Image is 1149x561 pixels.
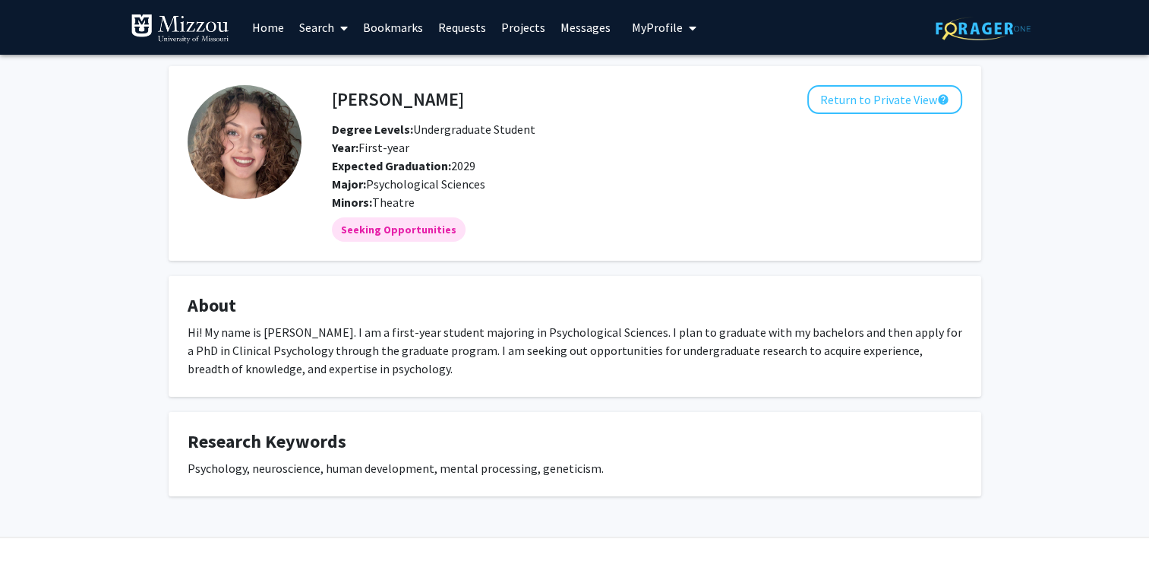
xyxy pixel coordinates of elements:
a: Projects [494,1,553,54]
a: Messages [553,1,618,54]
span: My Profile [632,20,683,35]
mat-chip: Seeking Opportunities [332,217,466,242]
img: University of Missouri Logo [131,14,229,44]
b: Degree Levels: [332,122,413,137]
div: Hi! My name is [PERSON_NAME]. I am a first-year student majoring in Psychological Sciences. I pla... [188,323,962,378]
b: Major: [332,176,366,192]
span: Theatre [372,195,415,210]
a: Requests [431,1,494,54]
a: Search [292,1,355,54]
div: Psychology, neuroscience, human development, mental processing, geneticism. [188,459,962,477]
h4: [PERSON_NAME] [332,85,464,113]
mat-icon: help [937,90,949,109]
a: Bookmarks [355,1,431,54]
span: Psychological Sciences [366,176,485,192]
button: Return to Private View [807,85,962,114]
b: Year: [332,140,358,155]
b: Minors: [332,195,372,210]
a: Home [245,1,292,54]
img: ForagerOne Logo [936,17,1031,40]
img: Profile Picture [188,85,301,199]
span: 2029 [332,158,475,173]
h4: Research Keywords [188,431,962,453]
iframe: Chat [11,493,65,550]
span: Undergraduate Student [332,122,535,137]
b: Expected Graduation: [332,158,451,173]
h4: About [188,295,962,317]
span: First-year [332,140,409,155]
